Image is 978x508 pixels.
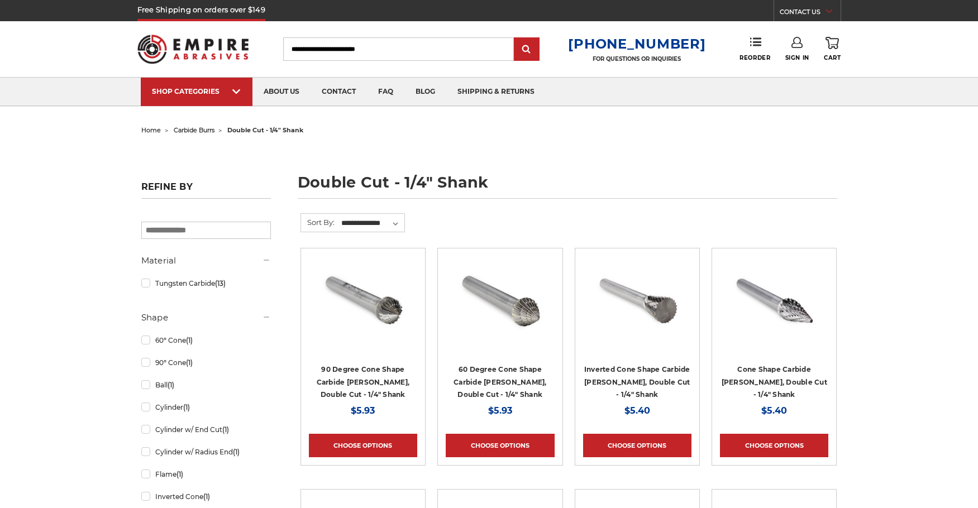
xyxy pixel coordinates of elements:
input: Submit [516,39,538,61]
a: 90° Cone(1) [141,353,271,372]
span: (13) [215,279,226,287]
span: $5.93 [351,405,375,416]
a: shipping & returns [446,78,546,106]
a: faq [367,78,404,106]
a: about us [252,78,311,106]
a: Choose Options [583,434,691,457]
a: Cone Shape Carbide [PERSON_NAME], Double Cut - 1/4" Shank [722,365,827,399]
a: 60° Cone(1) [141,330,271,350]
h5: Refine by [141,181,271,199]
span: double cut - 1/4" shank [227,126,303,134]
h1: double cut - 1/4" shank [298,175,837,199]
a: Reorder [740,37,770,61]
a: blog [404,78,446,106]
span: Cart [824,54,841,61]
label: Sort By: [301,214,335,231]
a: Choose Options [720,434,828,457]
a: contact [311,78,367,106]
h5: Material [141,254,271,267]
a: SK-3 90 degree cone shape carbide burr 1/4" shank [309,256,417,365]
img: SJ-3 60 degree cone shape carbide burr 1/4" shank [455,256,545,346]
a: carbide burrs [174,126,214,134]
a: CONTACT US [780,6,841,21]
a: Inverted Cone(1) [141,487,271,506]
select: Sort By: [340,215,404,232]
span: $5.40 [761,405,787,416]
span: Sign In [785,54,809,61]
a: home [141,126,161,134]
span: (1) [203,492,210,501]
img: SN-3 inverted cone shape carbide burr 1/4" shank [593,256,682,346]
a: SN-3 inverted cone shape carbide burr 1/4" shank [583,256,691,365]
a: Choose Options [309,434,417,457]
a: Cylinder(1) [141,397,271,417]
a: Cart [824,37,841,61]
a: Tungsten Carbide(13) [141,274,271,293]
a: 90 Degree Cone Shape Carbide [PERSON_NAME], Double Cut - 1/4" Shank [317,365,410,399]
a: SJ-3 60 degree cone shape carbide burr 1/4" shank [446,256,554,365]
span: (1) [222,425,229,434]
span: Reorder [740,54,770,61]
img: SK-3 90 degree cone shape carbide burr 1/4" shank [318,256,408,346]
a: Inverted Cone Shape Carbide [PERSON_NAME], Double Cut - 1/4" Shank [584,365,690,399]
a: Flame(1) [141,464,271,484]
a: SM-4 pointed cone shape carbide burr 1/4" shank [720,256,828,365]
span: $5.93 [488,405,512,416]
span: (1) [186,336,193,344]
img: SM-4 pointed cone shape carbide burr 1/4" shank [729,256,819,346]
a: Choose Options [446,434,554,457]
p: FOR QUESTIONS OR INQUIRIES [568,55,705,63]
span: (1) [183,403,190,411]
span: (1) [168,381,174,389]
a: Ball(1) [141,375,271,395]
div: SHOP CATEGORIES [152,87,241,95]
a: Cylinder w/ Radius End(1) [141,442,271,462]
span: (1) [186,358,193,367]
span: (1) [176,470,183,478]
a: [PHONE_NUMBER] [568,36,705,52]
span: (1) [233,448,240,456]
a: Cylinder w/ End Cut(1) [141,420,271,439]
a: 60 Degree Cone Shape Carbide [PERSON_NAME], Double Cut - 1/4" Shank [454,365,547,399]
h5: Shape [141,311,271,324]
span: $5.40 [624,405,650,416]
img: Empire Abrasives [137,27,249,71]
